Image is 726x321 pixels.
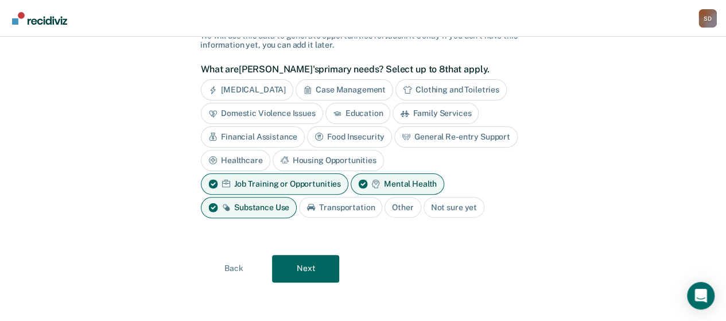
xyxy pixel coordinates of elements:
[200,255,267,283] button: Back
[201,64,519,75] label: What are [PERSON_NAME]'s primary needs? Select up to 8 that apply.
[351,173,444,195] div: Mental Health
[273,150,384,171] div: Housing Opportunities
[201,79,293,100] div: [MEDICAL_DATA]
[201,197,297,218] div: Substance Use
[393,103,479,124] div: Family Services
[201,103,323,124] div: Domestic Violence Issues
[12,12,67,25] img: Recidiviz
[201,126,305,148] div: Financial Assistance
[424,197,484,218] div: Not sure yet
[394,126,518,148] div: General Re-entry Support
[698,9,717,28] button: Profile dropdown button
[307,126,392,148] div: Food Insecurity
[395,79,507,100] div: Clothing and Toiletries
[698,9,717,28] div: S D
[325,103,391,124] div: Education
[201,173,348,195] div: Job Training or Opportunities
[201,150,270,171] div: Healthcare
[200,31,526,51] div: We will use this data to generate opportunities for Jaden . It's okay if you don't have this info...
[299,197,382,218] div: Transportation
[687,282,715,310] div: Open Intercom Messenger
[385,197,421,218] div: Other
[272,255,339,283] button: Next
[296,79,393,100] div: Case Management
